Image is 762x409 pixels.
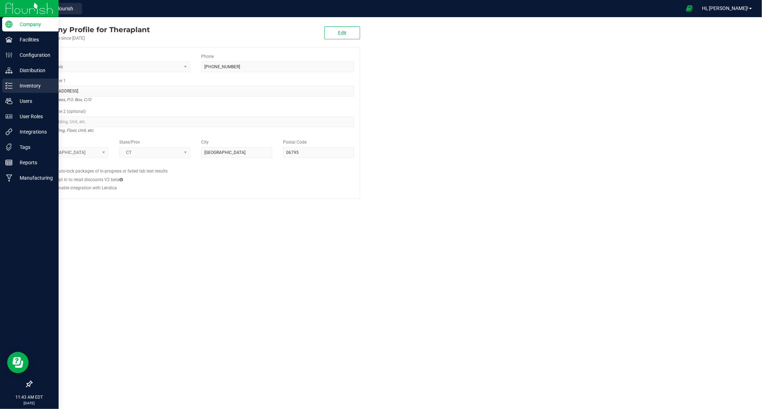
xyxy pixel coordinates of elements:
[702,5,748,11] span: Hi, [PERSON_NAME]!
[5,98,13,105] inline-svg: Users
[38,108,86,115] label: Address Line 2 (optional)
[13,51,55,59] p: Configuration
[3,400,55,406] p: [DATE]
[201,147,272,158] input: City
[13,81,55,90] p: Inventory
[5,128,13,135] inline-svg: Integrations
[56,185,117,191] label: Enable integration with Lendica
[13,112,55,121] p: User Roles
[5,144,13,151] inline-svg: Tags
[681,1,697,15] span: Open Ecommerce Menu
[283,147,354,158] input: Postal Code
[13,66,55,75] p: Distribution
[31,35,150,41] div: Account active since [DATE]
[38,86,354,96] input: Address
[201,139,209,145] label: City
[38,126,94,135] i: Suite, Building, Floor, Unit, etc.
[201,53,214,60] label: Phone
[283,139,307,145] label: Postal Code
[38,95,91,104] i: Street address, P.O. Box, C/O
[5,174,13,181] inline-svg: Manufacturing
[13,143,55,151] p: Tags
[3,394,55,400] p: 11:43 AM EDT
[119,139,140,145] label: State/Prov
[31,24,150,35] div: Theraplant
[5,67,13,74] inline-svg: Distribution
[5,82,13,89] inline-svg: Inventory
[13,128,55,136] p: Integrations
[38,116,354,127] input: Suite, Building, Unit, etc.
[56,168,168,174] label: Auto-lock packages of in-progress or failed lab test results
[338,30,347,36] span: Edit
[13,20,55,29] p: Company
[5,36,13,43] inline-svg: Facilities
[201,61,354,72] input: (123) 456-7890
[13,158,55,167] p: Reports
[5,51,13,59] inline-svg: Configuration
[7,352,29,373] iframe: Resource center
[5,159,13,166] inline-svg: Reports
[5,21,13,28] inline-svg: Company
[13,35,55,44] p: Facilities
[38,163,354,168] h2: Configs
[56,176,123,183] label: Opt in to retail discounts V2 beta
[5,113,13,120] inline-svg: User Roles
[324,26,360,39] button: Edit
[13,97,55,105] p: Users
[13,174,55,182] p: Manufacturing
